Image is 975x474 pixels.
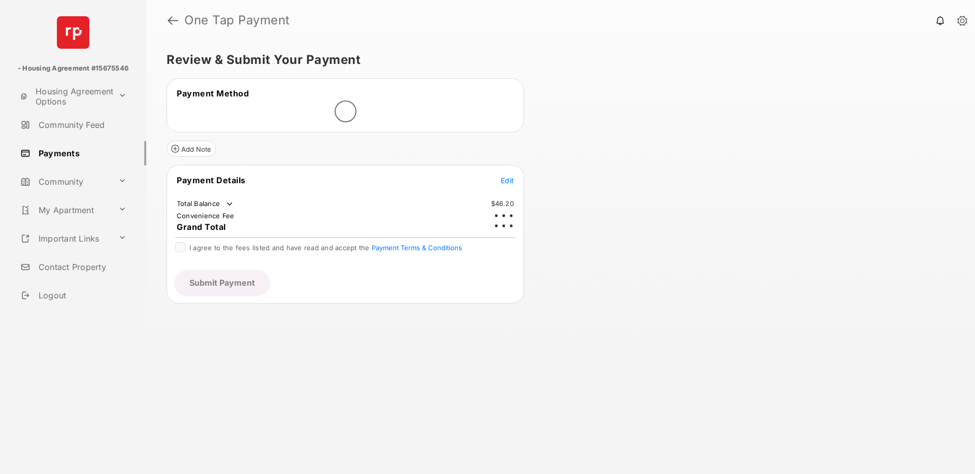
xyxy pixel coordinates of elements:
button: Add Note [167,141,216,157]
button: I agree to the fees listed and have read and accept the [372,244,462,252]
button: Edit [501,175,514,185]
a: Community Feed [16,113,146,137]
h5: Review & Submit Your Payment [167,54,947,66]
a: Logout [16,283,146,308]
span: Grand Total [177,222,226,232]
strong: One Tap Payment [184,14,290,26]
span: Edit [501,176,514,185]
a: My Apartment [16,198,114,222]
td: $46.20 [491,199,515,208]
a: Community [16,170,114,194]
img: svg+xml;base64,PHN2ZyB4bWxucz0iaHR0cDovL3d3dy53My5vcmcvMjAwMC9zdmciIHdpZHRoPSI2NCIgaGVpZ2h0PSI2NC... [57,16,89,49]
a: Housing Agreement Options [16,84,114,109]
p: - Housing Agreement #15675546 [18,63,128,74]
a: Contact Property [16,255,146,279]
button: Submit Payment [175,270,269,295]
td: Total Balance [176,199,235,209]
a: Important Links [16,226,114,251]
span: I agree to the fees listed and have read and accept the [189,244,462,252]
a: Payments [16,141,146,165]
span: Payment Method [177,88,249,98]
td: Convenience Fee [176,211,235,220]
span: Payment Details [177,175,246,185]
